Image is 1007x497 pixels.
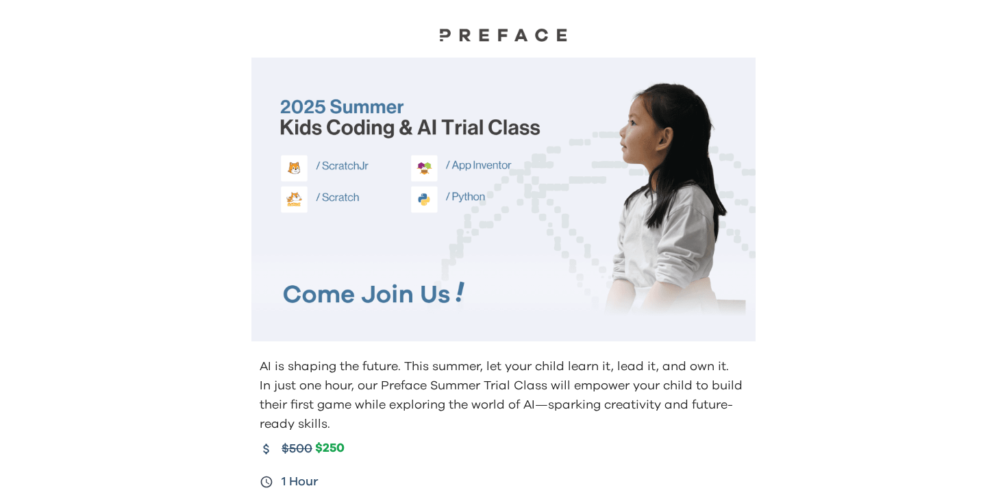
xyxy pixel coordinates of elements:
span: $500 [282,439,312,459]
img: Preface Logo [435,27,572,42]
span: 1 Hour [282,472,319,492]
span: $250 [315,441,345,457]
a: Preface Logo [435,27,572,47]
p: AI is shaping the future. This summer, let your child learn it, lead it, and own it. [260,357,750,376]
img: Kids learning to code [251,58,756,341]
p: In just one hour, our Preface Summer Trial Class will empower your child to build their first gam... [260,376,750,434]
